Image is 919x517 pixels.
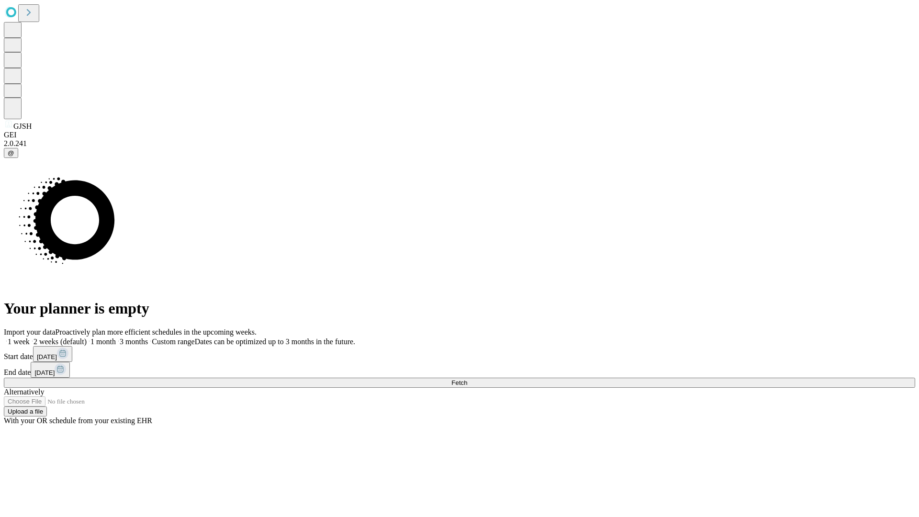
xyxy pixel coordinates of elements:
span: 1 week [8,337,30,346]
button: [DATE] [31,362,70,378]
span: 3 months [120,337,148,346]
button: Upload a file [4,406,47,416]
span: Custom range [152,337,194,346]
div: End date [4,362,915,378]
h1: Your planner is empty [4,300,915,317]
span: With your OR schedule from your existing EHR [4,416,152,425]
button: @ [4,148,18,158]
span: Alternatively [4,388,44,396]
div: GEI [4,131,915,139]
span: Proactively plan more efficient schedules in the upcoming weeks. [56,328,257,336]
div: Start date [4,346,915,362]
button: Fetch [4,378,915,388]
span: Dates can be optimized up to 3 months in the future. [195,337,355,346]
span: 2 weeks (default) [34,337,87,346]
button: [DATE] [33,346,72,362]
span: Fetch [451,379,467,386]
span: 1 month [90,337,116,346]
span: GJSH [13,122,32,130]
span: @ [8,149,14,157]
span: [DATE] [34,369,55,376]
div: 2.0.241 [4,139,915,148]
span: [DATE] [37,353,57,360]
span: Import your data [4,328,56,336]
